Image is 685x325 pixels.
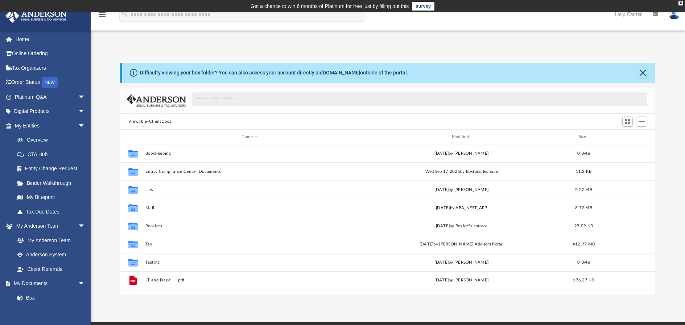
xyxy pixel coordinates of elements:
[10,262,92,276] a: Client Referrals
[669,9,680,20] img: User Pic
[357,134,566,140] div: Modified
[601,134,652,140] div: id
[78,276,92,291] span: arrow_drop_down
[98,10,107,19] i: menu
[637,68,648,78] button: Close
[357,277,566,284] div: [DATE] by [PERSON_NAME]
[569,134,598,140] div: Size
[5,104,96,119] a: Digital Productsarrow_drop_down
[5,276,92,291] a: My Documentsarrow_drop_down
[3,9,69,23] img: Anderson Advisors Platinum Portal
[145,242,354,247] button: Tax
[10,176,96,190] a: Binder Walkthrough
[10,233,89,248] a: My Anderson Team
[678,1,683,5] div: close
[193,93,647,106] input: Search files and folders
[575,188,592,192] span: 2.27 MB
[78,219,92,234] span: arrow_drop_down
[573,242,595,246] span: 412.97 MB
[42,77,58,88] div: NEW
[357,205,566,211] div: [DATE] by ABA_NEST_APP
[412,2,434,11] a: survey
[145,224,354,228] button: Receipts
[128,118,171,125] button: Viewable-ClientDocs
[357,150,566,157] div: [DATE] by [PERSON_NAME]
[577,260,590,264] span: 0 Byte
[121,10,129,18] i: search
[357,259,566,266] div: [DATE] by [PERSON_NAME]
[124,134,142,140] div: id
[576,170,592,174] span: 11.3 KB
[145,206,354,210] button: Mail
[10,147,96,162] a: CTA Hub
[5,75,96,90] a: Order StatusNEW
[78,90,92,105] span: arrow_drop_down
[321,70,360,76] a: [DOMAIN_NAME]
[5,46,96,61] a: Online Ordering
[10,133,96,147] a: Overview
[145,134,354,140] div: Name
[5,90,96,104] a: Platinum Q&Aarrow_drop_down
[98,14,107,19] a: menu
[5,32,96,46] a: Home
[622,117,633,127] button: Switch to Grid View
[120,144,655,294] div: grid
[78,118,92,133] span: arrow_drop_down
[10,248,92,262] a: Anderson System
[357,168,566,175] div: Wed Sep 17 2025 by BoxforSalesforce
[637,117,648,127] button: Add
[145,260,354,265] button: Testing
[145,169,354,174] button: Entity Compliance Center Documents
[10,291,89,305] a: Box
[145,151,354,156] button: Bookkeeping
[10,190,92,205] a: My Blueprint
[5,118,96,133] a: My Entitiesarrow_drop_down
[78,104,92,119] span: arrow_drop_down
[357,223,566,229] div: [DATE] by BoxforSalesforce
[574,224,593,228] span: 27.09 KB
[145,187,354,192] button: Law
[5,219,92,233] a: My Anderson Teamarrow_drop_down
[573,278,594,282] span: 176.27 KB
[357,241,566,248] div: [DATE] by [PERSON_NAME] Advisors Portal
[140,69,408,77] div: Difficulty viewing your box folder? You can also access your account directly on outside of the p...
[5,61,96,75] a: Tax Organizers
[10,162,96,176] a: Entity Change Request
[357,187,566,193] div: [DATE] by [PERSON_NAME]
[575,206,592,210] span: 8.72 MB
[251,2,409,11] div: Get a chance to win 6 months of Platinum for free just by filling out this
[145,278,354,283] button: LT and Deed - -.pdf
[577,151,590,155] span: 0 Byte
[10,204,96,219] a: Tax Due Dates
